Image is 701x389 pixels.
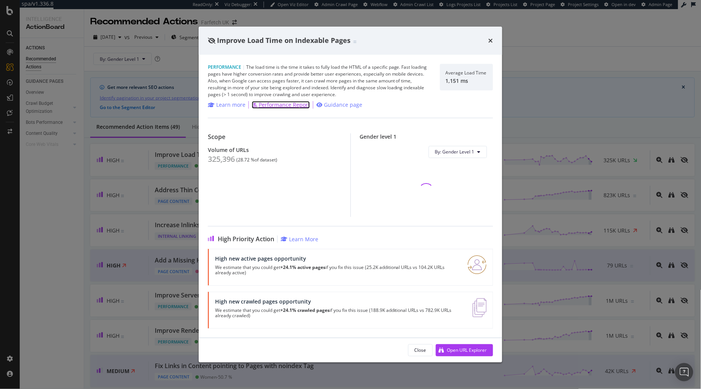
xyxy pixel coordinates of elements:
[208,133,341,141] div: Scope
[215,308,464,318] p: We estimate that you could get if you fix this issue (188.9K additional URLs vs 782.9K URLs alrea...
[324,101,362,109] div: Guidance page
[280,307,330,313] strong: +24.1% crawled pages
[259,101,310,109] div: Performance Report
[408,344,433,356] button: Close
[236,157,277,163] div: ( 28.72 % of dataset )
[215,255,459,262] div: High new active pages opportunity
[280,264,325,270] strong: +24.1% active pages
[252,101,310,109] a: Performance Report
[429,146,487,158] button: By: Gender Level 1
[675,363,693,381] div: Open Intercom Messenger
[208,64,431,98] div: The load time is the time it takes to fully load the HTML of a specific page. Fast loading pages ...
[489,36,493,46] div: times
[473,298,487,317] img: e5DMFwAAAABJRU5ErkJggg==
[215,298,464,305] div: High new crawled pages opportunity
[208,147,341,153] div: Volume of URLs
[446,70,487,76] div: Average Load Time
[208,155,235,164] div: 325,396
[242,64,245,70] span: |
[215,265,459,275] p: We estimate that you could get if you fix this issue (25.2K additional URLs vs 104.2K URLs alread...
[316,101,362,109] a: Guidance page
[217,36,350,45] span: Improve Load Time on Indexable Pages
[446,77,487,84] div: 1,151 ms
[208,64,241,70] span: Performance
[415,347,426,353] div: Close
[354,41,357,43] img: Equal
[468,255,487,274] img: RO06QsNG.png
[435,149,475,155] span: By: Gender Level 1
[360,133,494,140] div: Gender level 1
[281,236,318,243] a: Learn More
[208,38,215,44] div: eye-slash
[436,344,493,356] button: Open URL Explorer
[199,27,502,362] div: modal
[218,236,274,243] span: High Priority Action
[447,347,487,353] div: Open URL Explorer
[208,101,245,109] a: Learn more
[216,101,245,109] div: Learn more
[289,236,318,243] div: Learn More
